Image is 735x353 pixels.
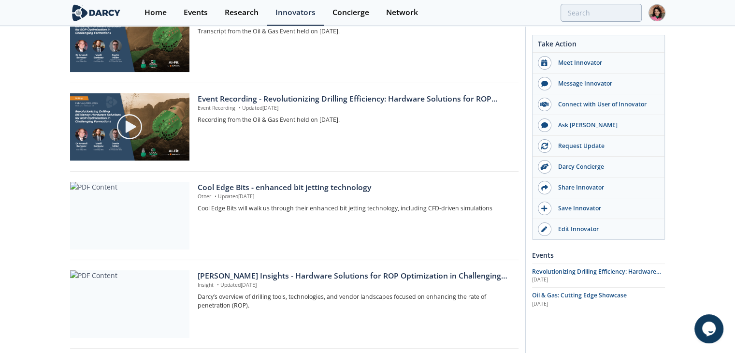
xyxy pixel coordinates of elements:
[551,225,660,234] div: Edit Innovator
[532,267,665,284] a: Revolutionizing Drilling Efficiency: Hardware Solutions for ROP Optimization in Challenging Forma...
[225,9,259,16] div: Research
[198,116,511,124] p: Recording from the Oil & Gas Event held on [DATE].
[532,291,627,299] span: Oil & Gas: Cutting Edge Showcase
[275,9,316,16] div: Innovators
[694,314,725,343] iframe: chat widget
[198,281,511,289] p: Insight Updated [DATE]
[551,121,660,130] div: Ask [PERSON_NAME]
[532,267,662,294] span: Revolutionizing Drilling Efficiency: Hardware Solutions for ROP Optimization in Challenging Forma...
[332,9,369,16] div: Concierge
[561,4,642,22] input: Advanced Search
[198,204,511,213] p: Cool Edge Bits will walk us through their enhanced bit jetting technology, including CFD-driven s...
[551,100,660,109] div: Connect with User of Innovator
[70,182,519,250] a: PDF Content Cool Edge Bits - enhanced bit jetting technology Other •Updated[DATE] Cool Edge Bits ...
[70,270,519,338] a: PDF Content [PERSON_NAME] Insights - Hardware Solutions for ROP Optimization in Challenging Forma...
[386,9,418,16] div: Network
[551,162,660,171] div: Darcy Concierge
[198,193,511,201] p: Other Updated [DATE]
[551,204,660,213] div: Save Innovator
[213,193,218,200] span: •
[70,5,189,72] img: Video Content
[533,219,664,239] a: Edit Innovator
[532,247,665,264] div: Events
[237,104,242,111] span: •
[533,39,664,53] div: Take Action
[532,300,665,308] div: [DATE]
[551,59,660,67] div: Meet Innovator
[70,5,519,73] a: Video Content Event Transcript - Revolutionizing Drilling Efficiency: Hardware Solutions for ROP ...
[215,281,220,288] span: •
[532,276,665,284] div: [DATE]
[198,270,511,282] div: [PERSON_NAME] Insights - Hardware Solutions for ROP Optimization in Challenging Formations
[70,93,189,161] img: Video Content
[533,198,664,219] button: Save Innovator
[116,113,143,140] img: play-chapters-gray.svg
[184,9,208,16] div: Events
[551,79,660,88] div: Message Innovator
[649,4,665,21] img: Profile
[532,291,665,308] a: Oil & Gas: Cutting Edge Showcase [DATE]
[198,104,511,112] p: Event Recording Updated [DATE]
[198,27,511,36] p: Transcript from the Oil & Gas Event held on [DATE].
[198,182,511,193] div: Cool Edge Bits - enhanced bit jetting technology
[198,93,511,105] div: Event Recording - Revolutionizing Drilling Efficiency: Hardware Solutions for ROP Optimization in...
[70,4,123,21] img: logo-wide.svg
[70,93,519,161] a: Video Content Event Recording - Revolutionizing Drilling Efficiency: Hardware Solutions for ROP O...
[144,9,167,16] div: Home
[551,142,660,150] div: Request Update
[198,293,511,310] p: Darcy’s overview of drilling tools, technologies, and vendor landscapes focused on enhancing the ...
[551,183,660,192] div: Share Innovator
